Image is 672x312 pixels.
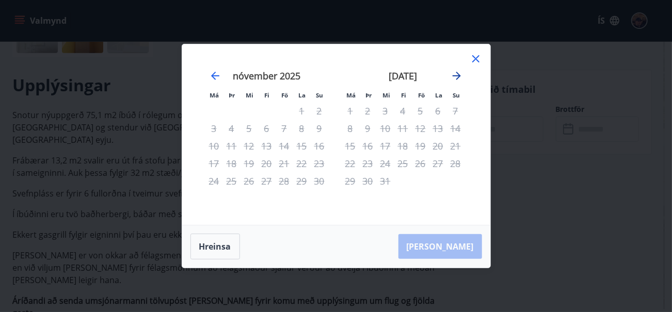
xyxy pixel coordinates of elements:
[223,137,241,155] td: Not available. þriðjudagur, 11. nóvember 2025
[418,91,425,99] small: Fö
[276,172,293,190] td: Not available. föstudagur, 28. nóvember 2025
[394,102,412,120] td: Not available. fimmtudagur, 4. desember 2025
[347,91,356,99] small: Má
[241,137,258,155] td: Not available. miðvikudagur, 12. nóvember 2025
[229,91,235,99] small: Þr
[311,155,328,172] td: Not available. sunnudagur, 23. nóvember 2025
[209,70,221,82] div: Move backward to switch to the previous month.
[412,120,429,137] td: Not available. föstudagur, 12. desember 2025
[195,57,478,212] div: Calendar
[299,91,306,99] small: La
[205,155,223,172] td: Not available. mánudagur, 17. nóvember 2025
[359,120,377,137] td: Not available. þriðjudagur, 9. desember 2025
[429,137,447,155] td: Not available. laugardagur, 20. desember 2025
[311,137,328,155] td: Not available. sunnudagur, 16. nóvember 2025
[359,137,377,155] td: Not available. þriðjudagur, 16. desember 2025
[276,137,293,155] td: Not available. föstudagur, 14. nóvember 2025
[258,172,276,190] td: Not available. fimmtudagur, 27. nóvember 2025
[394,137,412,155] td: Not available. fimmtudagur, 18. desember 2025
[258,120,276,137] td: Not available. fimmtudagur, 6. nóvember 2025
[453,91,460,99] small: Su
[311,120,328,137] td: Not available. sunnudagur, 9. nóvember 2025
[447,155,465,172] td: Not available. sunnudagur, 28. desember 2025
[447,120,465,137] td: Not available. sunnudagur, 14. desember 2025
[205,137,223,155] td: Not available. mánudagur, 10. nóvember 2025
[342,155,359,172] td: Not available. mánudagur, 22. desember 2025
[359,102,377,120] td: Not available. þriðjudagur, 2. desember 2025
[311,102,328,120] td: Not available. sunnudagur, 2. nóvember 2025
[394,155,412,172] td: Not available. fimmtudagur, 25. desember 2025
[316,91,324,99] small: Su
[402,91,407,99] small: Fi
[293,120,311,137] td: Not available. laugardagur, 8. nóvember 2025
[258,137,276,155] td: Not available. fimmtudagur, 13. nóvember 2025
[412,137,429,155] td: Not available. föstudagur, 19. desember 2025
[241,155,258,172] td: Not available. miðvikudagur, 19. nóvember 2025
[436,91,443,99] small: La
[223,172,241,190] td: Not available. þriðjudagur, 25. nóvember 2025
[293,172,311,190] td: Not available. laugardagur, 29. nóvember 2025
[223,120,241,137] td: Not available. þriðjudagur, 4. nóvember 2025
[377,172,394,190] td: Not available. miðvikudagur, 31. desember 2025
[359,155,377,172] td: Not available. þriðjudagur, 23. desember 2025
[342,102,359,120] td: Not available. mánudagur, 1. desember 2025
[241,120,258,137] td: Not available. miðvikudagur, 5. nóvember 2025
[246,91,253,99] small: Mi
[377,137,394,155] td: Not available. miðvikudagur, 17. desember 2025
[366,91,372,99] small: Þr
[429,120,447,137] td: Not available. laugardagur, 13. desember 2025
[223,155,241,172] td: Not available. þriðjudagur, 18. nóvember 2025
[276,120,293,137] td: Not available. föstudagur, 7. nóvember 2025
[205,172,223,190] td: Not available. mánudagur, 24. nóvember 2025
[412,102,429,120] td: Not available. föstudagur, 5. desember 2025
[241,172,258,190] td: Not available. miðvikudagur, 26. nóvember 2025
[258,155,276,172] td: Not available. fimmtudagur, 20. nóvember 2025
[205,120,223,137] td: Not available. mánudagur, 3. nóvember 2025
[382,91,390,99] small: Mi
[359,172,377,190] td: Not available. þriðjudagur, 30. desember 2025
[377,155,394,172] td: Not available. miðvikudagur, 24. desember 2025
[293,102,311,120] td: Not available. laugardagur, 1. nóvember 2025
[265,91,270,99] small: Fi
[412,155,429,172] td: Not available. föstudagur, 26. desember 2025
[342,120,359,137] td: Not available. mánudagur, 8. desember 2025
[210,91,219,99] small: Má
[342,137,359,155] td: Not available. mánudagur, 15. desember 2025
[276,155,293,172] td: Not available. föstudagur, 21. nóvember 2025
[233,70,300,82] strong: nóvember 2025
[429,102,447,120] td: Not available. laugardagur, 6. desember 2025
[447,137,465,155] td: Not available. sunnudagur, 21. desember 2025
[451,70,463,82] div: Move forward to switch to the next month.
[394,120,412,137] td: Not available. fimmtudagur, 11. desember 2025
[342,172,359,190] td: Not available. mánudagur, 29. desember 2025
[377,102,394,120] td: Not available. miðvikudagur, 3. desember 2025
[447,102,465,120] td: Not available. sunnudagur, 7. desember 2025
[311,172,328,190] td: Not available. sunnudagur, 30. nóvember 2025
[429,155,447,172] td: Not available. laugardagur, 27. desember 2025
[377,120,394,137] td: Not available. miðvikudagur, 10. desember 2025
[293,137,311,155] td: Not available. laugardagur, 15. nóvember 2025
[190,234,240,259] button: Hreinsa
[281,91,288,99] small: Fö
[389,70,417,82] strong: [DATE]
[293,155,311,172] td: Not available. laugardagur, 22. nóvember 2025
